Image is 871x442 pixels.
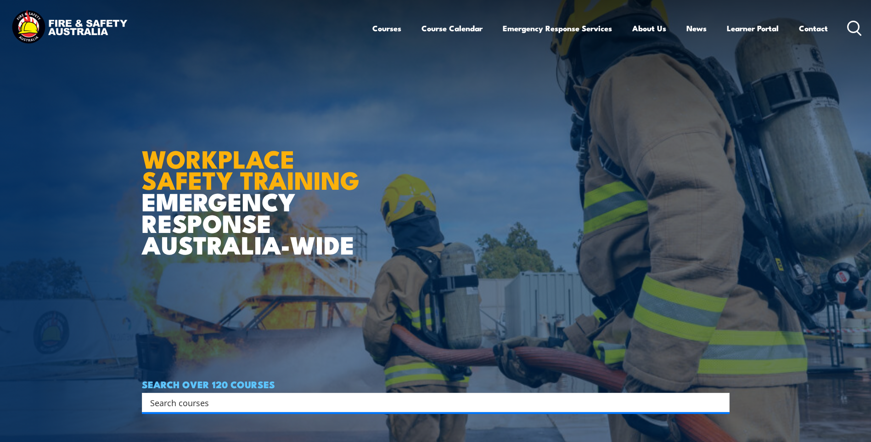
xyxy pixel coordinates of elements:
a: Contact [799,16,828,40]
input: Search input [150,396,709,409]
h4: SEARCH OVER 120 COURSES [142,379,730,389]
a: Emergency Response Services [503,16,612,40]
a: News [686,16,707,40]
a: About Us [632,16,666,40]
h1: EMERGENCY RESPONSE AUSTRALIA-WIDE [142,125,366,255]
form: Search form [152,396,711,409]
a: Courses [372,16,401,40]
a: Course Calendar [421,16,483,40]
strong: WORKPLACE SAFETY TRAINING [142,139,360,198]
button: Search magnifier button [714,396,726,409]
a: Learner Portal [727,16,779,40]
